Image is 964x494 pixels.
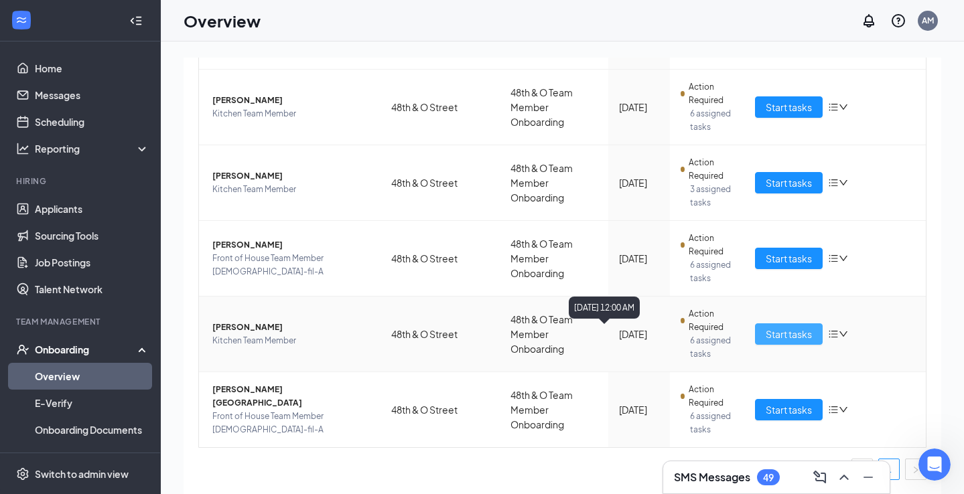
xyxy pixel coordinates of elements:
li: 1 [878,459,900,480]
div: Onboarding [35,343,138,356]
span: down [839,329,848,339]
div: [DATE] 12:00 AM [569,297,640,319]
td: 48th & O Team Member Onboarding [500,145,608,221]
div: 49 [763,472,774,483]
span: Action Required [689,156,734,183]
button: Tickets [179,371,268,424]
div: Team Management [16,316,147,327]
div: Support Request#35746271 • In progress [14,276,254,315]
span: Kitchen Team Member [212,183,370,196]
div: Hiring [16,175,147,187]
span: Kitchen Team Member [212,107,370,120]
svg: Notifications [861,13,877,29]
a: 1 [879,459,899,479]
img: Profile image for Chloe [143,21,170,48]
td: 48th & O Team Member Onboarding [500,221,608,297]
a: Scheduling [35,108,149,135]
td: 48th & O Team Member Onboarding [500,297,608,372]
span: 6 assigned tasks [690,258,734,285]
img: Profile image for DJ [169,21,196,48]
a: E-Verify [35,390,149,416]
svg: Minimize [860,469,876,485]
span: 3 assigned tasks [690,183,734,210]
div: Support Requesting inquiry - receiving deactivation emails#35652137 • In progress [14,315,254,354]
div: [DATE] [619,175,659,190]
div: Support Request [60,282,224,296]
span: right [912,466,920,474]
svg: Settings [16,467,29,481]
span: down [839,405,848,414]
span: Start tasks [766,402,812,417]
span: bars [828,253,839,264]
div: [DATE] [619,100,659,114]
button: ComposeMessage [809,467,831,488]
span: Action Required [689,307,734,334]
span: Home [29,404,60,414]
a: Talent Network [35,276,149,303]
button: Start tasks [755,172,823,193]
div: #35652137 • In progress [60,335,224,349]
div: Switch to admin view [35,467,129,481]
img: Profile image for CJ [194,21,221,48]
td: 48th & O Street [381,221,500,297]
span: bars [828,177,839,188]
img: logo [27,27,117,46]
td: 48th & O Street [381,297,500,372]
button: ChevronUp [833,467,855,488]
svg: QuestionInfo [890,13,906,29]
td: 48th & O Street [381,70,500,145]
a: Applicants [35,195,149,222]
iframe: Intercom live chat [918,448,951,481]
div: [DATE] [619,251,659,266]
div: Recent message [27,169,240,183]
button: right [905,459,926,480]
div: Recent tickets [27,260,240,276]
span: Action Required [689,80,734,107]
svg: ComposeMessage [812,469,828,485]
li: Next Page [905,459,926,480]
span: [PERSON_NAME] [212,169,370,183]
span: 6 assigned tasks [690,334,734,361]
p: How can we help? [27,118,241,141]
button: Minimize [857,467,879,488]
p: Hi [PERSON_NAME] [27,95,241,118]
span: down [839,254,848,263]
a: Sourcing Tools [35,222,149,249]
td: 48th & O Street [381,372,500,447]
div: #35746271 • In progress [60,296,224,310]
span: Action Required [689,232,734,258]
span: 6 assigned tasks [690,107,734,134]
img: Profile image for Mike [27,196,54,223]
button: Start tasks [755,96,823,118]
span: Action Required [689,383,734,410]
div: Profile image for MikeSupport Requesting inquiry - receiving deactivation emailsThat’s great, tha... [14,177,254,241]
button: Start tasks [755,323,823,345]
span: bars [828,329,839,339]
a: Activity log [35,443,149,470]
div: [PERSON_NAME] [60,216,137,230]
li: Previous Page [851,459,873,480]
span: [PERSON_NAME][GEOGRAPHIC_DATA] [212,383,370,410]
button: Start tasks [755,399,823,420]
a: Overview [35,363,149,390]
td: 48th & O Team Member Onboarding [500,372,608,447]
h3: SMS Messages [674,470,750,485]
span: Start tasks [766,327,812,341]
span: Kitchen Team Member [212,334,370,347]
span: down [839,178,848,187]
button: Start tasks [755,248,823,269]
td: 48th & O Team Member Onboarding [500,70,608,145]
div: [DATE] [619,327,659,341]
div: Close [230,21,255,46]
span: Start tasks [766,251,812,266]
span: Start tasks [766,100,812,114]
svg: WorkstreamLogo [15,13,28,27]
span: down [839,102,848,112]
svg: Analysis [16,142,29,155]
span: Support Requesting inquiry - receiving deactivation emails [73,188,209,202]
div: Support Requesting inquiry - receiving deactivation emails [60,321,224,335]
td: 48th & O Street [381,145,500,221]
span: Messages [111,404,157,414]
span: [PERSON_NAME] [212,94,370,107]
span: Front of House Team Member [DEMOGRAPHIC_DATA]-fil-A [212,252,370,278]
